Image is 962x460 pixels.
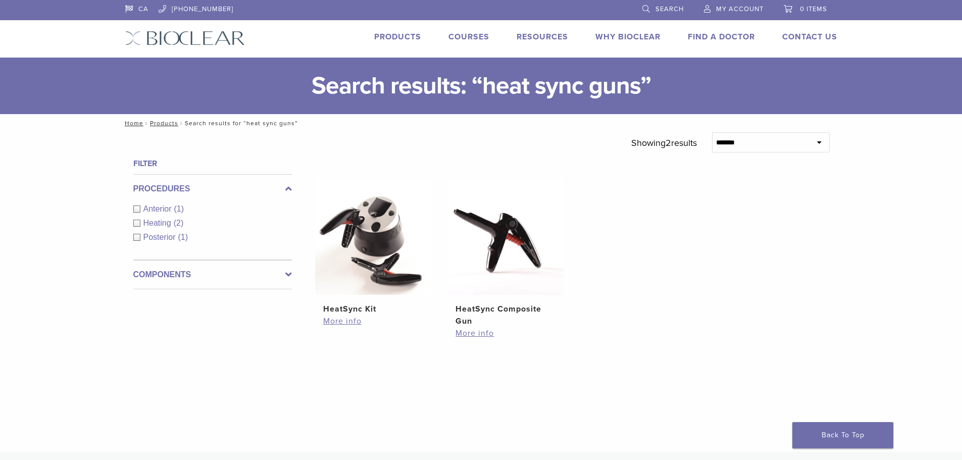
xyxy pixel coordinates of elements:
a: Courses [448,32,489,42]
a: Products [374,32,421,42]
span: / [143,121,150,126]
span: My Account [716,5,764,13]
nav: Search results for “heat sync guns” [118,114,845,132]
h2: HeatSync Kit [323,303,423,315]
span: Posterior [143,233,178,241]
a: Products [150,120,178,127]
img: Bioclear [125,31,245,45]
a: Back To Top [792,422,893,448]
span: Heating [143,219,174,227]
a: HeatSync Composite GunHeatSync Composite Gun [447,179,565,327]
a: Find A Doctor [688,32,755,42]
a: Home [122,120,143,127]
a: Resources [517,32,568,42]
span: (1) [178,233,188,241]
img: HeatSync Composite Gun [447,179,564,295]
img: HeatSync Kit [315,179,431,295]
span: Anterior [143,205,174,213]
p: Showing results [631,132,697,154]
span: 0 items [800,5,827,13]
span: Search [655,5,684,13]
span: / [178,121,185,126]
a: More info [455,327,555,339]
label: Procedures [133,183,292,195]
a: Contact Us [782,32,837,42]
a: More info [323,315,423,327]
span: 2 [666,137,671,148]
h2: HeatSync Composite Gun [455,303,555,327]
a: Why Bioclear [595,32,661,42]
span: (1) [174,205,184,213]
label: Components [133,269,292,281]
a: HeatSync KitHeatSync Kit [315,179,432,315]
h4: Filter [133,158,292,170]
span: (2) [174,219,184,227]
